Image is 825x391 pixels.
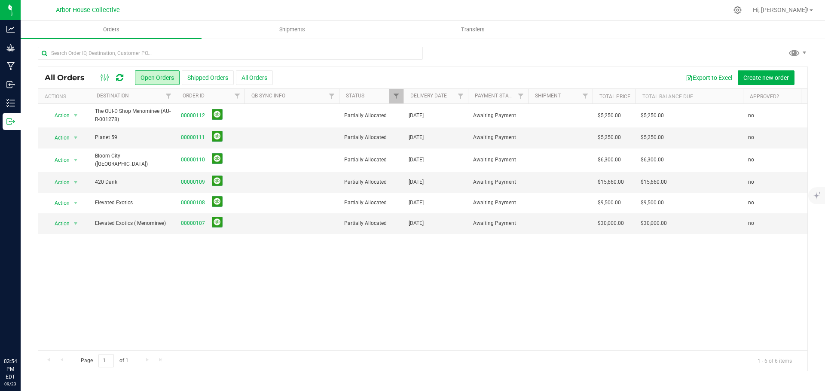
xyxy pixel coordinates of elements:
span: no [748,199,754,207]
a: Destination [97,93,129,99]
span: Action [47,197,70,209]
a: 00000112 [181,112,205,120]
span: Awaiting Payment [473,112,523,120]
a: Order ID [183,93,205,99]
div: Actions [45,94,86,100]
span: $9,500.00 [598,199,621,207]
span: Elevated Exotics [95,199,171,207]
span: Shipments [268,26,317,33]
span: $30,000.00 [641,219,667,227]
span: [DATE] [409,219,424,227]
inline-svg: Inventory [6,99,15,107]
span: Partially Allocated [344,199,398,207]
span: no [748,133,754,142]
span: Create new order [743,74,789,81]
p: 09/23 [4,381,17,387]
input: Search Order ID, Destination, Customer PO... [38,47,423,60]
span: Action [47,154,70,166]
span: [DATE] [409,199,424,207]
span: no [748,219,754,227]
span: Planet 59 [95,133,171,142]
span: 1 - 6 of 6 items [751,354,799,367]
span: Awaiting Payment [473,199,523,207]
span: Partially Allocated [344,156,398,164]
span: select [70,197,81,209]
span: $5,250.00 [641,112,664,120]
span: select [70,176,81,188]
span: Awaiting Payment [473,133,523,142]
span: Partially Allocated [344,112,398,120]
a: Filter [325,89,339,103]
a: Orders [21,21,202,39]
span: $5,250.00 [641,133,664,142]
span: Awaiting Payment [473,219,523,227]
span: Elevated Exotics ( Menominee) [95,219,171,227]
a: 00000111 [181,133,205,142]
iframe: Resource center [9,322,34,348]
a: Filter [389,89,403,103]
span: Partially Allocated [344,219,398,227]
a: Delivery Date [410,93,447,99]
a: Filter [230,89,244,103]
button: Open Orders [135,70,180,85]
span: $30,000.00 [598,219,624,227]
span: $9,500.00 [641,199,664,207]
div: Manage settings [732,6,743,14]
span: $15,660.00 [641,178,667,186]
a: 00000109 [181,178,205,186]
span: select [70,109,81,121]
a: 00000108 [181,199,205,207]
span: $5,250.00 [598,133,621,142]
span: [DATE] [409,112,424,120]
span: Action [47,218,70,230]
a: Transfers [382,21,563,39]
inline-svg: Inbound [6,80,15,89]
a: Filter [162,89,176,103]
span: $5,250.00 [598,112,621,120]
a: 00000110 [181,156,205,164]
span: no [748,112,754,120]
a: Filter [578,89,593,103]
inline-svg: Analytics [6,25,15,33]
a: Filter [514,89,528,103]
a: QB Sync Info [251,93,285,99]
span: Partially Allocated [344,133,398,142]
span: Awaiting Payment [473,178,523,186]
span: $6,300.00 [641,156,664,164]
span: no [748,156,754,164]
span: Action [47,132,70,144]
span: $6,300.00 [598,156,621,164]
span: The OUI-D Shop Menominee (AU-R-001278) [95,107,171,124]
span: Orders [92,26,131,33]
a: Shipment [535,93,561,99]
span: Hi, [PERSON_NAME]! [753,6,809,13]
a: 00000107 [181,219,205,227]
span: Action [47,176,70,188]
button: All Orders [236,70,273,85]
a: Filter [454,89,468,103]
span: $15,660.00 [598,178,624,186]
a: Payment Status [475,93,518,99]
span: select [70,154,81,166]
p: 03:54 PM EDT [4,358,17,381]
span: select [70,218,81,230]
inline-svg: Manufacturing [6,62,15,70]
inline-svg: Grow [6,43,15,52]
a: Total Price [599,94,630,100]
inline-svg: Outbound [6,117,15,126]
button: Create new order [738,70,794,85]
span: select [70,132,81,144]
span: Action [47,109,70,121]
span: 420 Dank [95,178,171,186]
span: [DATE] [409,156,424,164]
input: 1 [98,354,114,367]
span: Transfers [449,26,496,33]
span: Bloom City ([GEOGRAPHIC_DATA]) [95,152,171,168]
a: Status [346,93,364,99]
span: Awaiting Payment [473,156,523,164]
span: Arbor House Collective [56,6,120,14]
a: Approved? [750,94,779,100]
th: Total Balance Due [636,89,743,104]
span: no [748,178,754,186]
button: Shipped Orders [182,70,234,85]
